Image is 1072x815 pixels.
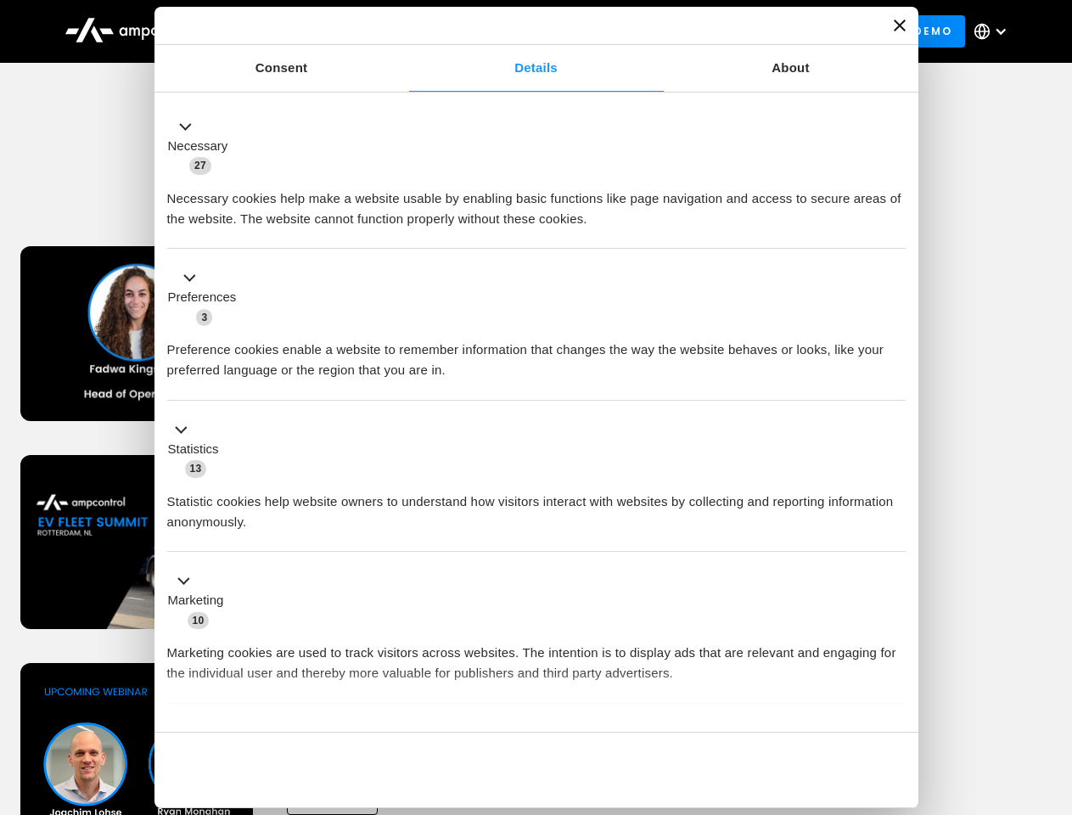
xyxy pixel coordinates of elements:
span: 10 [188,612,210,629]
div: Preference cookies enable a website to remember information that changes the way the website beha... [167,327,906,380]
a: Consent [154,45,409,92]
button: Preferences (3) [167,268,247,328]
button: Necessary (27) [167,116,239,176]
label: Necessary [168,137,228,156]
div: Statistic cookies help website owners to understand how visitors interact with websites by collec... [167,479,906,532]
div: Marketing cookies are used to track visitors across websites. The intention is to display ads tha... [167,630,906,683]
label: Preferences [168,288,237,307]
a: About [664,45,918,92]
span: 27 [189,157,211,174]
label: Marketing [168,591,224,610]
span: 2 [280,725,296,742]
span: 3 [196,309,212,326]
a: Details [409,45,664,92]
button: Unclassified (2) [167,722,306,744]
button: Marketing (10) [167,571,234,631]
button: Okay [661,745,905,795]
span: 13 [185,460,207,477]
div: Necessary cookies help make a website usable by enabling basic functions like page navigation and... [167,176,906,229]
button: Statistics (13) [167,419,229,479]
h1: Upcoming Webinars [20,171,1052,212]
button: Close banner [894,20,906,31]
label: Statistics [168,440,219,459]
